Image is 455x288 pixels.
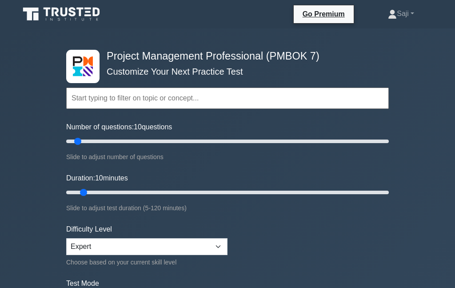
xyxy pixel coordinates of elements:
[297,8,350,20] a: Go Premium
[103,50,345,62] h4: Project Management Professional (PMBOK 7)
[95,174,103,182] span: 10
[66,257,227,268] div: Choose based on your current skill level
[66,152,389,162] div: Slide to adjust number of questions
[66,224,112,235] label: Difficulty Level
[134,123,142,131] span: 10
[66,88,389,109] input: Start typing to filter on topic or concept...
[367,5,435,23] a: Saji
[66,203,389,213] div: Slide to adjust test duration (5-120 minutes)
[66,173,128,184] label: Duration: minutes
[66,122,172,132] label: Number of questions: questions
